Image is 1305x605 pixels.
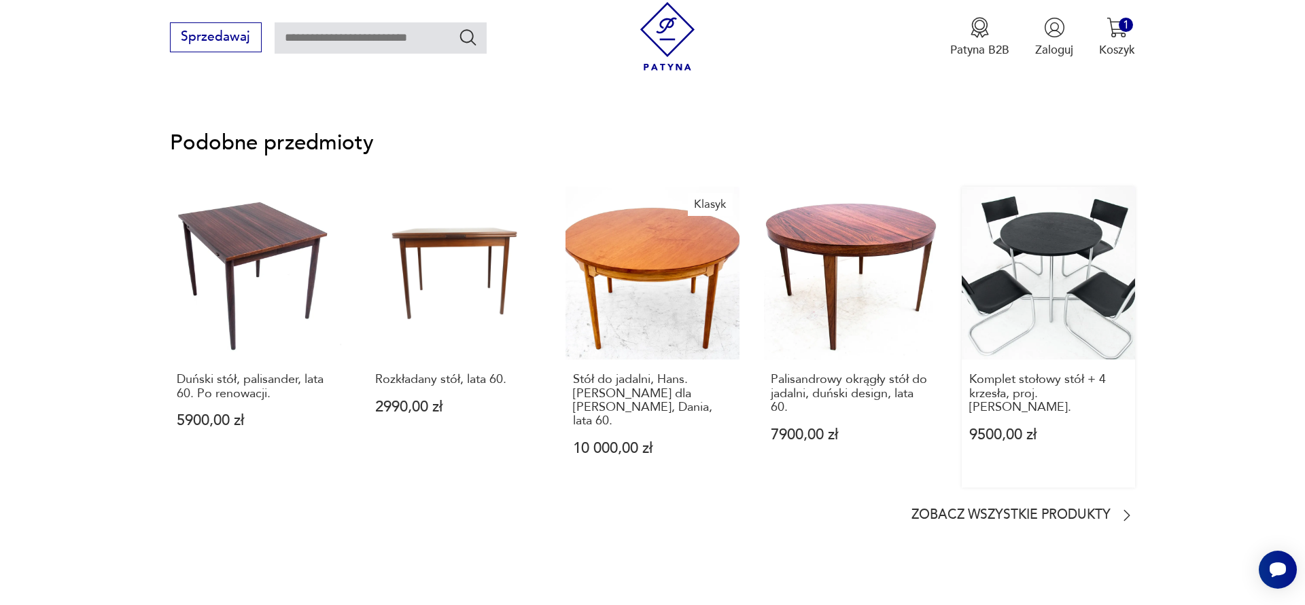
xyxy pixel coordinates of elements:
[1119,18,1133,32] div: 1
[368,187,541,488] a: Rozkładany stół, lata 60.Rozkładany stół, lata 60.2990,00 zł
[170,187,343,488] a: Duński stół, palisander, lata 60. Po renowacji.Duński stół, palisander, lata 60. Po renowacji.590...
[177,414,336,428] p: 5900,00 zł
[764,187,937,488] a: Palisandrowy okrągły stół do jadalni, duński design, lata 60.Palisandrowy okrągły stół do jadalni...
[771,428,930,442] p: 7900,00 zł
[170,22,262,52] button: Sprzedawaj
[170,33,262,43] a: Sprzedawaj
[458,27,478,47] button: Szukaj
[1035,42,1073,58] p: Zaloguj
[911,510,1111,521] p: Zobacz wszystkie produkty
[911,507,1135,524] a: Zobacz wszystkie produkty
[573,441,732,456] p: 10 000,00 zł
[1099,17,1135,58] button: 1Koszyk
[1035,17,1073,58] button: Zaloguj
[950,17,1009,58] a: Ikona medaluPatyna B2B
[573,373,732,428] p: Stół do jadalni, Hans. [PERSON_NAME] dla [PERSON_NAME], Dania, lata 60.
[969,428,1128,442] p: 9500,00 zł
[771,373,930,414] p: Palisandrowy okrągły stół do jadalni, duński design, lata 60.
[950,17,1009,58] button: Patyna B2B
[375,373,534,386] p: Rozkładany stół, lata 60.
[177,373,336,401] p: Duński stół, palisander, lata 60. Po renowacji.
[1044,17,1065,38] img: Ikonka użytkownika
[969,373,1128,414] p: Komplet stołowy stół + 4 krzesła, proj. [PERSON_NAME].
[962,187,1135,488] a: Komplet stołowy stół + 4 krzesła, proj. Mart Stam.Komplet stołowy stół + 4 krzesła, proj. [PERSON...
[1099,42,1135,58] p: Koszyk
[375,400,534,414] p: 2990,00 zł
[969,17,990,38] img: Ikona medalu
[1259,551,1297,589] iframe: Smartsupp widget button
[950,42,1009,58] p: Patyna B2B
[633,2,702,71] img: Patyna - sklep z meblami i dekoracjami vintage
[565,187,739,488] a: KlasykStół do jadalni, Hans. J. Wegner dla Johannes Hansen, Dania, lata 60.Stół do jadalni, Hans....
[170,133,1136,153] p: Podobne przedmioty
[1107,17,1128,38] img: Ikona koszyka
